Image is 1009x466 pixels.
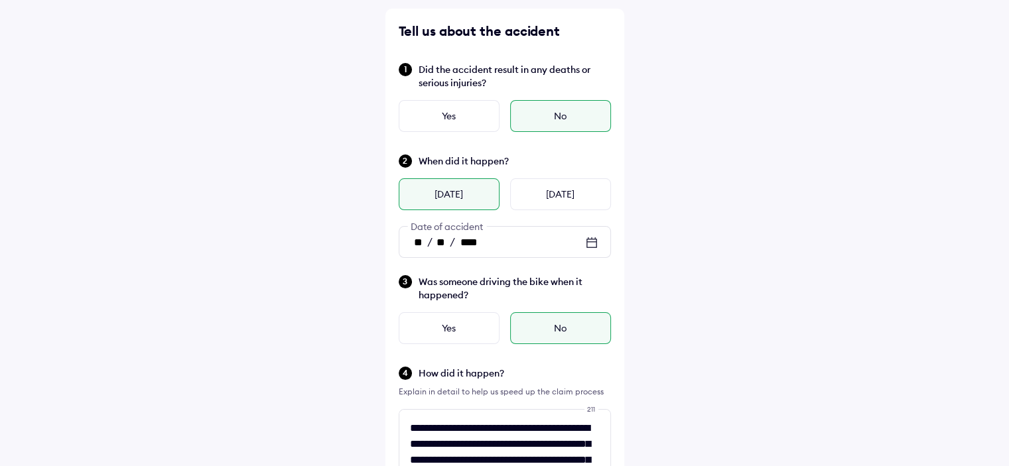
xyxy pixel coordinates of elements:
div: [DATE] [510,178,611,210]
span: / [427,235,433,248]
div: Yes [399,312,500,344]
span: Date of accident [407,221,486,233]
span: How did it happen? [419,367,611,380]
span: / [450,235,455,248]
div: Yes [399,100,500,132]
div: No [510,100,611,132]
span: Did the accident result in any deaths or serious injuries? [419,63,611,89]
div: No [510,312,611,344]
div: [DATE] [399,178,500,210]
span: When did it happen? [419,154,611,168]
div: Tell us about the accident [399,22,611,40]
div: Explain in detail to help us speed up the claim process [399,385,611,398]
span: Was someone driving the bike when it happened? [419,275,611,302]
